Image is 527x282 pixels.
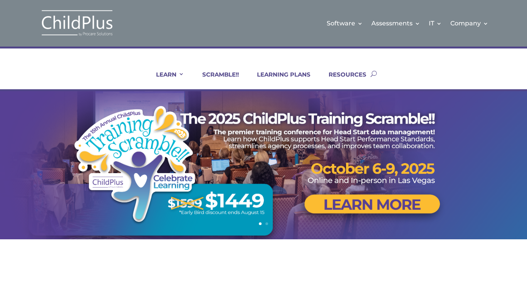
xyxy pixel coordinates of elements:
[319,71,366,89] a: RESOURCES
[193,71,239,89] a: SCRAMBLE!!
[146,71,184,89] a: LEARN
[259,222,262,225] a: 1
[429,8,442,39] a: IT
[265,222,268,225] a: 2
[371,8,420,39] a: Assessments
[450,8,488,39] a: Company
[247,71,310,89] a: LEARNING PLANS
[327,8,363,39] a: Software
